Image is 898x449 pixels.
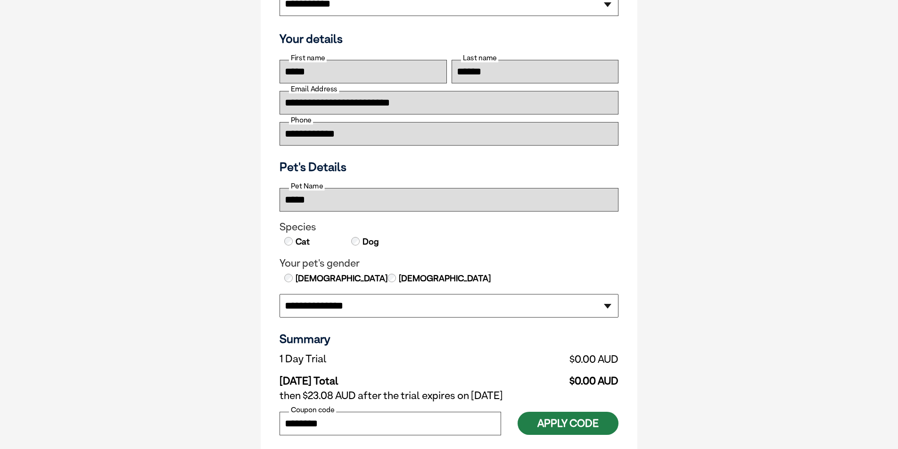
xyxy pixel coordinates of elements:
button: Apply Code [518,412,618,435]
h3: Your details [280,32,618,46]
td: $0.00 AUD [464,351,618,367]
legend: Species [280,221,618,233]
label: Last name [461,54,498,62]
label: First name [289,54,327,62]
label: Email Address [289,85,339,93]
h3: Summary [280,332,618,346]
td: [DATE] Total [280,367,464,387]
td: $0.00 AUD [464,367,618,387]
label: Phone [289,116,313,124]
td: then $23.08 AUD after the trial expires on [DATE] [280,387,618,404]
legend: Your pet's gender [280,257,618,269]
h3: Pet's Details [276,160,622,174]
label: Coupon code [289,406,336,414]
td: 1 Day Trial [280,351,464,367]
